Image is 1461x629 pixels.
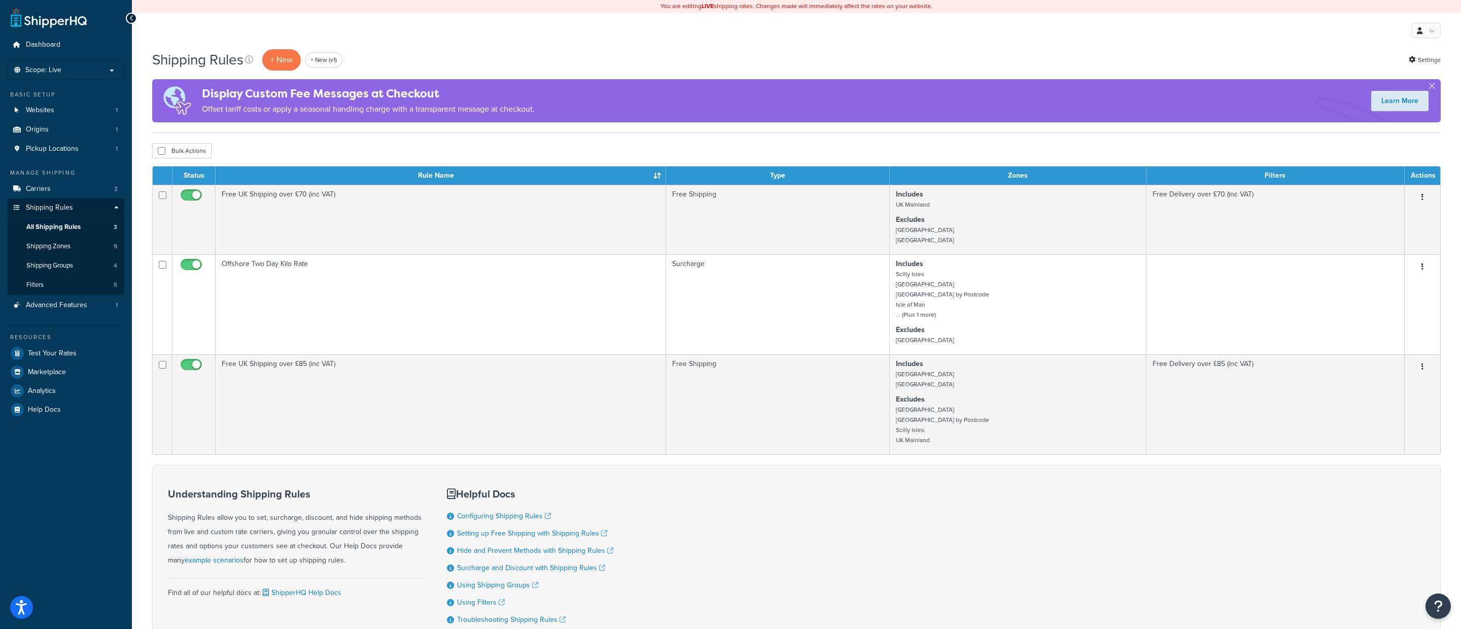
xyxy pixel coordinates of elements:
li: Websites [8,101,124,120]
a: Websites 1 [8,101,124,120]
th: Filters [1146,167,1405,185]
span: 4 [114,261,117,270]
span: 3 [114,223,117,231]
h3: Understanding Shipping Rules [168,488,422,500]
div: Resources [8,333,124,342]
span: Carriers [26,185,51,193]
span: Shipping Groups [26,261,73,270]
span: Analytics [28,387,56,395]
strong: Excludes [896,214,925,225]
th: Type [666,167,890,185]
a: Learn More [1371,91,1429,111]
a: example scenarios [185,555,243,566]
strong: Excludes [896,394,925,405]
small: [GEOGRAPHIC_DATA] [896,336,954,345]
li: Shipping Zones [8,237,124,256]
div: Find all of our helpful docs at: [168,578,422,600]
td: Offshore Two Day Kilo Rate [216,254,666,354]
li: Carriers [8,180,124,198]
h1: Shipping Rules [152,50,243,70]
a: Dashboard [8,36,124,54]
a: + New (v1) [305,52,342,68]
div: Basic Setup [8,90,124,99]
small: [GEOGRAPHIC_DATA] [GEOGRAPHIC_DATA] by Postcode Scilly Isles UK Mainland [896,405,989,445]
td: Free Delivery over £85 (inc VAT) [1146,354,1405,454]
span: 1 [116,106,118,115]
button: Bulk Actions [152,143,212,158]
a: ShipperHQ Home [11,8,87,28]
span: 1 [116,145,118,153]
button: Open Resource Center [1425,593,1451,619]
strong: Includes [896,189,923,200]
td: Surcharge [666,254,890,354]
span: Websites [26,106,54,115]
a: Settings [1409,53,1441,67]
a: ShipperHQ Help Docs [261,587,341,598]
p: + New [262,49,301,70]
h3: Helpful Docs [447,488,613,500]
small: [GEOGRAPHIC_DATA] [GEOGRAPHIC_DATA] [896,225,954,245]
a: Filters 5 [8,276,124,294]
p: Offset tariff costs or apply a seasonal handling charge with a transparent message at checkout. [202,102,535,116]
span: 5 [114,281,117,289]
a: Shipping Zones 9 [8,237,124,256]
li: Shipping Groups [8,256,124,275]
a: Carriers 2 [8,180,124,198]
strong: Includes [896,258,923,269]
small: Scilly Isles [GEOGRAPHIC_DATA] [GEOGRAPHIC_DATA] by Postcode Isle of Man ... (Plus 1 more) [896,270,989,319]
a: Setting up Free Shipping with Shipping Rules [457,528,607,539]
a: Using Shipping Groups [457,580,538,590]
li: Origins [8,120,124,139]
th: Actions [1405,167,1440,185]
a: Using Filters [457,597,505,608]
th: Rule Name : activate to sort column ascending [216,167,666,185]
span: Advanced Features [26,301,87,310]
h4: Display Custom Fee Messages at Checkout [202,85,535,102]
a: Advanced Features 1 [8,296,124,315]
a: Marketplace [8,363,124,381]
strong: Includes [896,358,923,369]
span: Origins [26,125,49,134]
img: duties-banner-06bc72dcb5fe05cb3f9472aba00be2ae8eb53ab6f0d8bb03d382ba314ac3c341.png [152,79,202,122]
a: Hide and Prevent Methods with Shipping Rules [457,545,613,556]
span: Shipping Zones [26,242,71,251]
a: Test Your Rates [8,344,124,362]
td: Free Shipping [666,354,890,454]
a: Configuring Shipping Rules [457,511,551,521]
li: Advanced Features [8,296,124,315]
small: UK Mainland [896,200,930,209]
li: All Shipping Rules [8,218,124,237]
td: Free Shipping [666,185,890,254]
span: 1 [116,125,118,134]
span: 9 [114,242,117,251]
span: Filters [26,281,44,289]
a: Analytics [8,382,124,400]
td: Free UK Shipping over £70 (inc VAT) [216,185,666,254]
a: Shipping Groups 4 [8,256,124,275]
a: Origins 1 [8,120,124,139]
span: Scope: Live [25,66,61,75]
span: 1 [116,301,118,310]
a: Help Docs [8,401,124,419]
small: [GEOGRAPHIC_DATA] [GEOGRAPHIC_DATA] [896,370,954,389]
div: Shipping Rules allow you to set, surcharge, discount, and hide shipping methods from live and cus... [168,488,422,568]
li: Pickup Locations [8,140,124,158]
span: Pickup Locations [26,145,79,153]
a: Troubleshooting Shipping Rules [457,614,566,625]
td: Free UK Shipping over £85 (inc VAT) [216,354,666,454]
span: Test Your Rates [28,349,77,358]
li: Filters [8,276,124,294]
b: LIVE [702,2,714,11]
th: Zones [890,167,1146,185]
span: Dashboard [26,41,60,49]
div: Manage Shipping [8,169,124,177]
a: All Shipping Rules 3 [8,218,124,237]
a: Surcharge and Discount with Shipping Rules [457,562,605,573]
span: Marketplace [28,368,66,377]
span: Help Docs [28,406,61,414]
